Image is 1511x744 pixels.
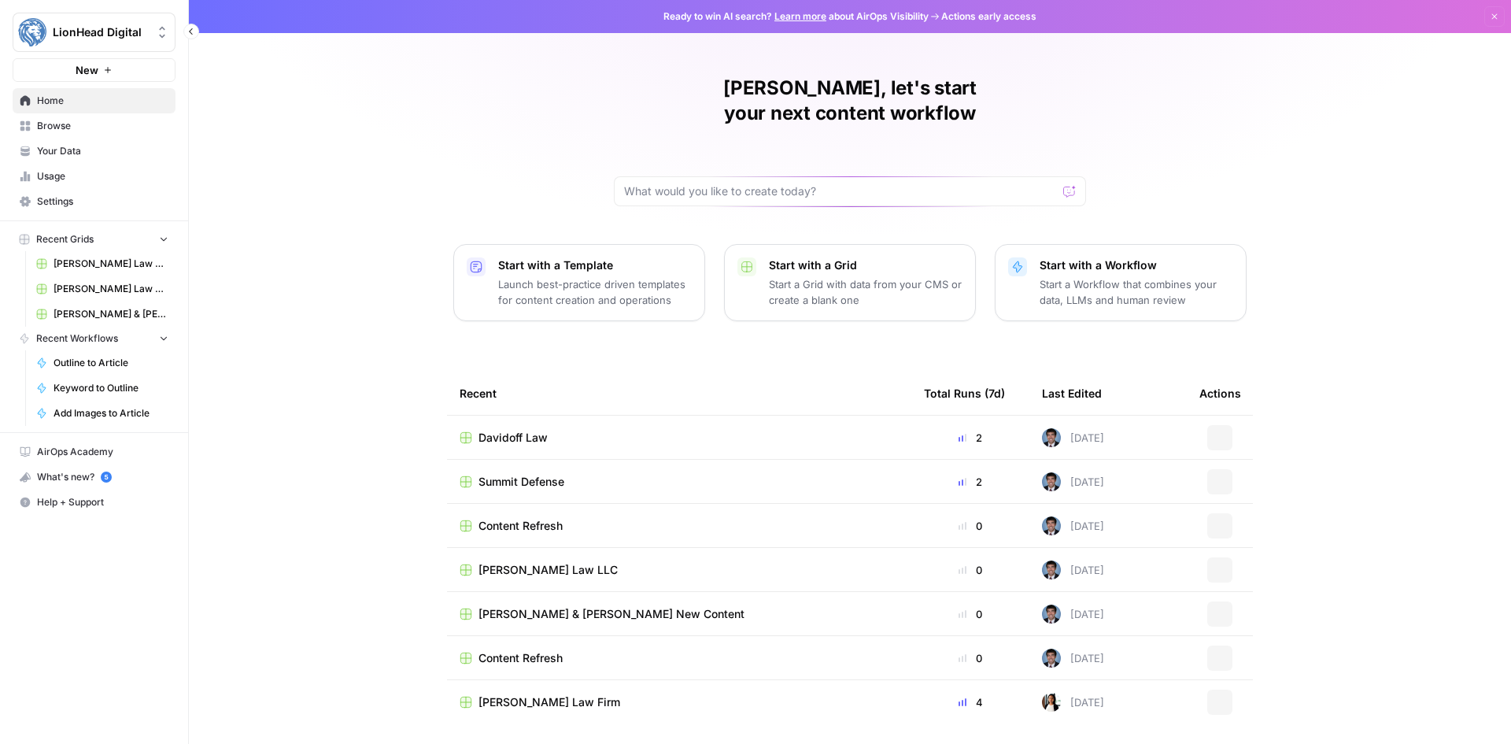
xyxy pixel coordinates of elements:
a: [PERSON_NAME] & [PERSON_NAME] New Content [460,606,899,622]
text: 5 [104,473,108,481]
a: Content Refresh [460,518,899,534]
img: iikx91756fmblzunb74gooiel3q1 [1042,472,1061,491]
button: Help + Support [13,490,175,515]
a: [PERSON_NAME] Law LLC [460,562,899,578]
button: Recent Grids [13,228,175,251]
a: Your Data [13,139,175,164]
a: [PERSON_NAME] Law Group [29,276,175,302]
div: [DATE] [1042,561,1104,579]
div: Total Runs (7d) [924,372,1005,415]
img: iikx91756fmblzunb74gooiel3q1 [1042,561,1061,579]
div: 2 [924,474,1017,490]
span: Browse [37,119,168,133]
div: 0 [924,650,1017,666]
span: [PERSON_NAME] & [PERSON_NAME] New Content [478,606,744,622]
div: [DATE] [1042,472,1104,491]
a: [PERSON_NAME] Law Firm [460,694,899,710]
span: Usage [37,169,168,183]
a: Keyword to Outline [29,376,175,401]
div: 2 [924,430,1017,446]
img: iikx91756fmblzunb74gooiel3q1 [1042,428,1061,447]
button: New [13,58,175,82]
div: 0 [924,606,1017,622]
img: iikx91756fmblzunb74gooiel3q1 [1042,516,1061,535]
span: Ready to win AI search? about AirOps Visibility [663,9,929,24]
div: Recent [460,372,899,415]
p: Start with a Grid [769,257,962,273]
div: 0 [924,562,1017,578]
input: What would you like to create today? [624,183,1057,199]
p: Start with a Template [498,257,692,273]
a: Learn more [774,10,826,22]
span: Content Refresh [478,650,563,666]
a: [PERSON_NAME] Law Firm [29,251,175,276]
div: [DATE] [1042,428,1104,447]
img: xqjo96fmx1yk2e67jao8cdkou4un [1042,693,1061,712]
button: Workspace: LionHead Digital [13,13,175,52]
a: Usage [13,164,175,189]
div: 0 [924,518,1017,534]
div: [DATE] [1042,605,1104,624]
p: Launch best-practice driven templates for content creation and operations [498,276,692,308]
a: [PERSON_NAME] & [PERSON_NAME] [29,302,175,327]
a: Add Images to Article [29,401,175,426]
p: Start a Grid with data from your CMS or create a blank one [769,276,962,308]
span: [PERSON_NAME] Law Firm [54,257,168,271]
button: Recent Workflows [13,327,175,350]
span: Davidoff Law [478,430,548,446]
div: Actions [1199,372,1241,415]
span: Settings [37,194,168,209]
span: [PERSON_NAME] & [PERSON_NAME] [54,307,168,321]
img: iikx91756fmblzunb74gooiel3q1 [1042,605,1061,624]
span: [PERSON_NAME] Law LLC [478,562,618,578]
button: Start with a WorkflowStart a Workflow that combines your data, LLMs and human review [995,244,1247,321]
button: Start with a TemplateLaunch best-practice driven templates for content creation and operations [453,244,705,321]
div: What's new? [13,465,175,489]
a: Content Refresh [460,650,899,666]
a: 5 [101,472,112,483]
button: What's new? 5 [13,465,175,490]
a: Outline to Article [29,350,175,376]
span: New [76,62,98,78]
button: Start with a GridStart a Grid with data from your CMS or create a blank one [724,244,976,321]
a: Summit Defense [460,474,899,490]
a: Browse [13,113,175,139]
img: LionHead Digital Logo [18,18,46,46]
span: Recent Grids [36,232,94,246]
a: Settings [13,189,175,214]
img: iikx91756fmblzunb74gooiel3q1 [1042,649,1061,668]
div: [DATE] [1042,693,1104,712]
span: Summit Defense [478,474,564,490]
a: AirOps Academy [13,439,175,465]
span: Add Images to Article [54,406,168,420]
div: [DATE] [1042,516,1104,535]
span: Outline to Article [54,356,168,370]
span: Recent Workflows [36,331,118,346]
span: Your Data [37,144,168,158]
div: [DATE] [1042,649,1104,668]
span: [PERSON_NAME] Law Group [54,282,168,296]
span: Help + Support [37,495,168,509]
div: 4 [924,694,1017,710]
h1: [PERSON_NAME], let's start your next content workflow [614,76,1086,126]
span: Actions early access [941,9,1036,24]
p: Start with a Workflow [1040,257,1233,273]
span: Content Refresh [478,518,563,534]
span: Home [37,94,168,108]
span: [PERSON_NAME] Law Firm [478,694,620,710]
div: Last Edited [1042,372,1102,415]
span: LionHead Digital [53,24,148,40]
span: Keyword to Outline [54,381,168,395]
span: AirOps Academy [37,445,168,459]
a: Home [13,88,175,113]
a: Davidoff Law [460,430,899,446]
p: Start a Workflow that combines your data, LLMs and human review [1040,276,1233,308]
